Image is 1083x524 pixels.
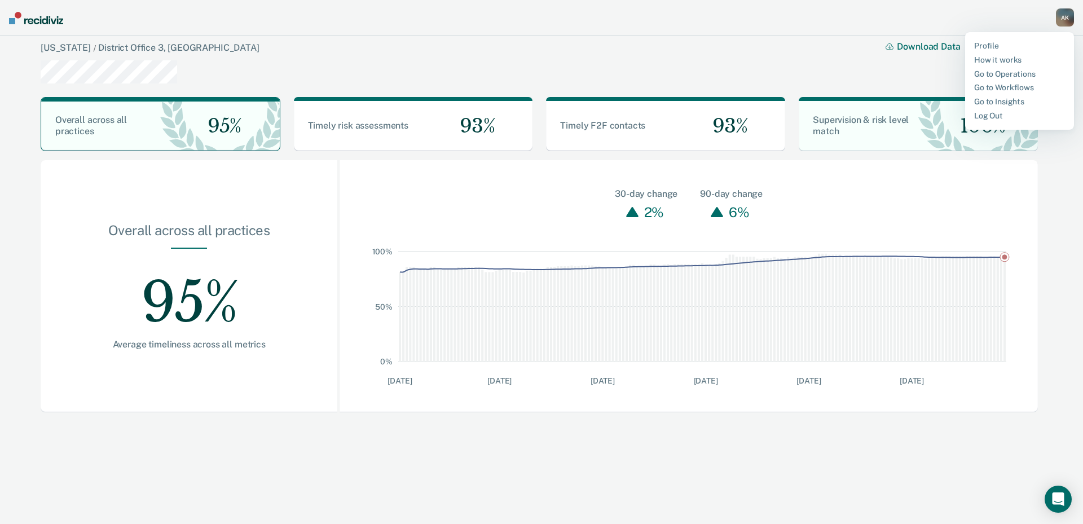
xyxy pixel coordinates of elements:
[951,115,1006,138] span: 100%
[77,222,301,248] div: Overall across all practices
[199,115,241,138] span: 95%
[974,83,1065,93] a: Go to Workflows
[813,115,909,136] span: Supervision & risk level match
[591,376,615,385] text: [DATE]
[1045,486,1072,513] div: Open Intercom Messenger
[694,376,718,385] text: [DATE]
[974,41,1065,51] a: Profile
[55,115,127,136] span: Overall across all practices
[974,111,1065,121] a: Log Out
[77,339,301,350] div: Average timeliness across all metrics
[797,376,821,385] text: [DATE]
[560,120,645,131] span: Timely F2F contacts
[451,115,495,138] span: 93%
[90,43,98,52] span: /
[615,187,677,201] div: 30-day change
[9,12,63,24] img: Recidiviz
[41,42,90,53] a: [US_STATE]
[886,41,974,52] button: Download Data
[974,69,1065,79] a: Go to Operations
[700,187,763,201] div: 90-day change
[900,376,924,385] text: [DATE]
[974,97,1065,107] a: Go to Insights
[388,376,412,385] text: [DATE]
[77,249,301,339] div: 95%
[703,115,747,138] span: 93%
[308,120,408,131] span: Timely risk assessments
[726,201,752,223] div: 6%
[974,55,1065,65] a: How it works
[1056,8,1074,27] button: AK
[1056,8,1074,27] div: A K
[487,376,512,385] text: [DATE]
[98,42,259,53] a: District Office 3, [GEOGRAPHIC_DATA]
[641,201,667,223] div: 2%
